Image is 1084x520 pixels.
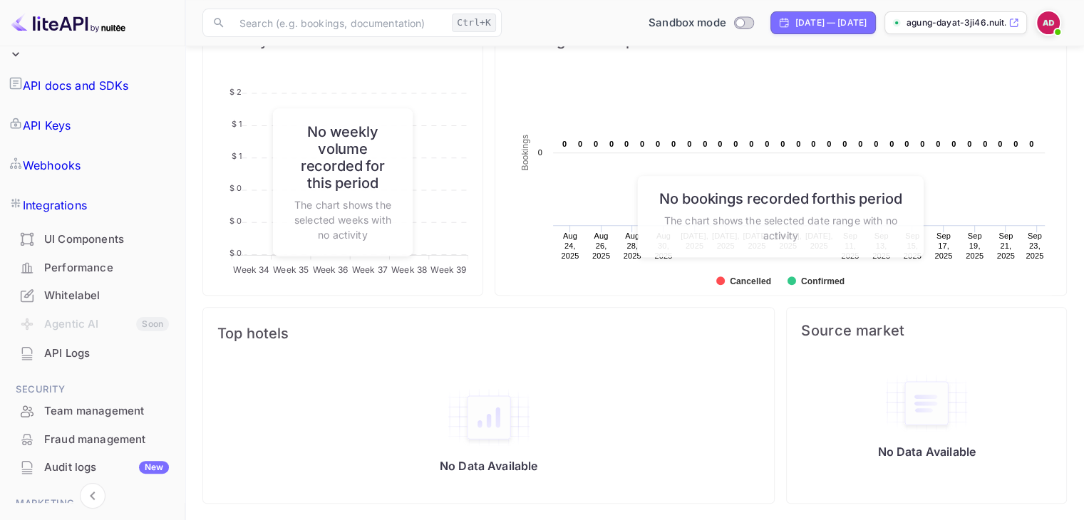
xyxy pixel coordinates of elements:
text: Sep 23, 2025 [1026,232,1043,260]
p: The chart shows the selected weeks with no activity [287,197,398,241]
text: 0 [998,140,1002,148]
a: UI Components [9,226,176,252]
h6: No weekly volume recorded for this period [287,123,398,191]
a: Performance [9,254,176,281]
tspan: $ 0 [229,248,242,258]
text: 0 [858,140,862,148]
text: 0 [671,140,676,148]
text: 0 [609,140,614,148]
div: Performance [44,260,169,276]
text: 0 [537,148,542,157]
div: Audit logsNew [9,454,176,482]
span: Sandbox mode [649,15,726,31]
text: 0 [703,140,707,148]
tspan: $ 0 [229,183,242,193]
h6: No bookings recorded for this period [652,190,909,207]
tspan: Week 36 [312,264,348,274]
text: 0 [811,140,815,148]
tspan: $ 1 [232,151,242,161]
a: API Keys [9,105,176,145]
text: 0 [983,140,987,148]
a: API docs and SDKs [9,66,176,105]
text: Aug 28, 2025 [623,232,641,260]
p: API docs and SDKs [23,77,129,94]
img: LiteAPI logo [11,11,125,34]
p: Integrations [23,197,87,214]
text: 0 [640,140,644,148]
text: 0 [656,140,660,148]
img: empty-state-table2.svg [446,388,532,447]
span: Security [9,382,176,397]
text: 0 [749,140,753,148]
div: New [139,461,169,474]
a: API Logs [9,340,176,366]
text: 0 [1013,140,1018,148]
text: 0 [827,140,831,148]
p: No Data Available [877,444,976,459]
tspan: Week 37 [352,264,388,274]
text: 0 [624,140,629,148]
text: Aug 26, 2025 [592,232,610,260]
text: Cancelled [730,276,771,286]
img: agung dayat [1037,11,1060,34]
text: 0 [1029,140,1033,148]
text: 0 [967,140,971,148]
text: 0 [951,140,956,148]
text: 0 [733,140,738,148]
div: Whitelabel [9,282,176,310]
text: 0 [936,140,940,148]
tspan: $ 0 [229,216,242,226]
text: Aug 24, 2025 [561,232,579,260]
button: Collapse navigation [80,483,105,509]
text: 0 [874,140,878,148]
tspan: Week 39 [430,264,466,274]
div: Performance [9,254,176,282]
tspan: $ 1 [232,119,242,129]
text: Sep 17, 2025 [934,232,952,260]
text: Confirmed [800,276,844,286]
a: Team management [9,397,176,424]
div: Whitelabel [44,288,169,304]
text: 0 [594,140,598,148]
div: UI Components [44,232,169,248]
text: 0 [687,140,691,148]
div: Fraud management [9,426,176,454]
p: agung-dayat-3ji46.nuit... [907,16,1006,29]
span: Marketing [9,496,176,511]
img: empty-state-table.svg [884,373,969,433]
div: Team management [9,397,176,425]
text: Sep 21, 2025 [996,232,1014,260]
a: Fraud management [9,426,176,452]
div: [DATE] — [DATE] [795,16,867,29]
a: Audit logsNew [9,454,176,480]
p: Webhooks [23,157,81,174]
text: 0 [889,140,894,148]
span: Source market [801,322,1052,339]
span: Top hotels [217,322,760,345]
a: Whitelabel [9,282,176,308]
text: 0 [920,140,924,148]
tspan: $ 2 [229,87,242,97]
tspan: Week 38 [391,264,427,274]
div: UI Components [9,226,176,254]
div: Ctrl+K [452,14,496,32]
p: The chart shows the selected date range with no activity [652,213,909,243]
p: API Keys [23,117,71,134]
text: Sep 19, 2025 [966,232,984,260]
div: Team management [44,403,169,420]
text: 0 [780,140,785,148]
text: 0 [578,140,582,148]
a: Webhooks [9,145,176,185]
a: Integrations [9,185,176,225]
div: Fraud management [44,432,169,448]
div: Audit logs [44,459,169,476]
div: Switch to Production mode [643,15,759,31]
p: No Data Available [440,459,538,473]
text: 0 [842,140,847,148]
text: 0 [765,140,769,148]
text: 0 [796,140,800,148]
